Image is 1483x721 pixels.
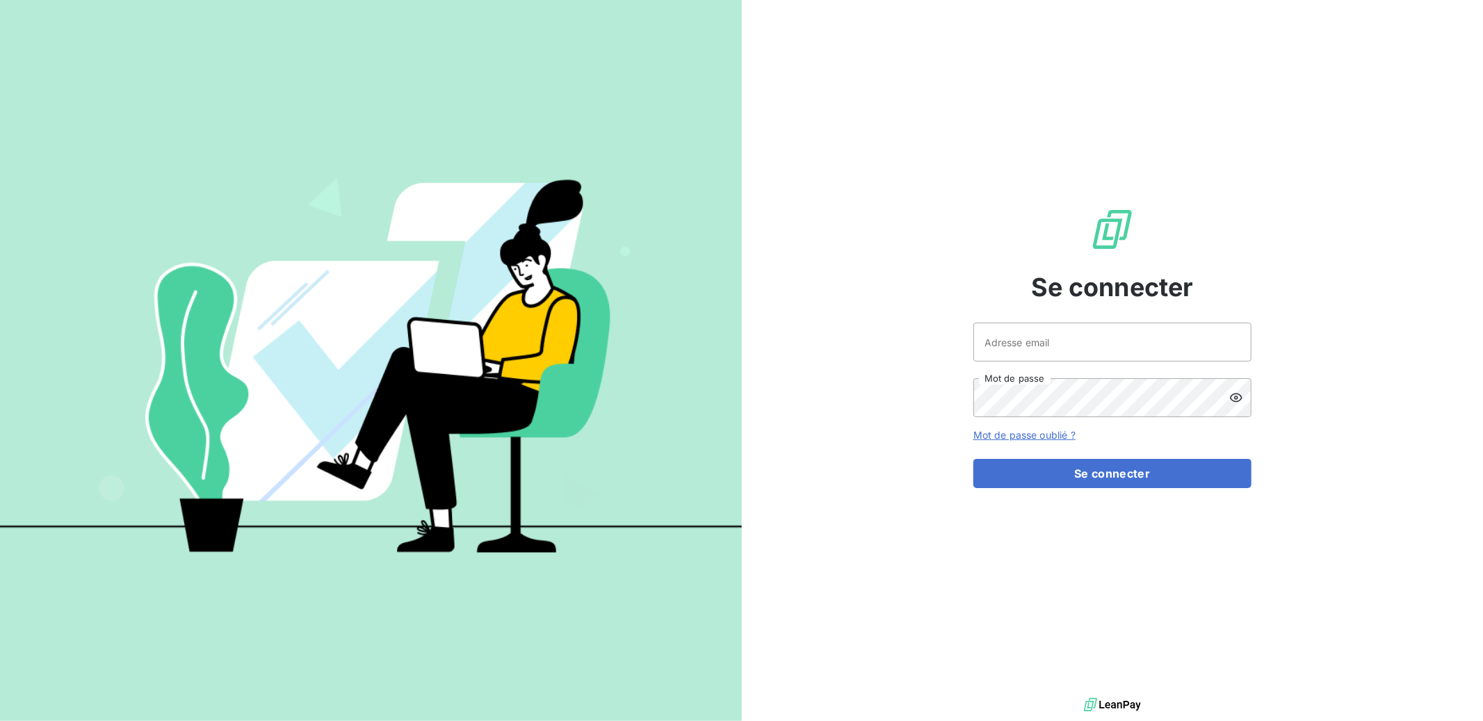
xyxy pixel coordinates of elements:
[973,459,1251,488] button: Se connecter
[973,323,1251,362] input: placeholder
[1090,207,1135,252] img: Logo LeanPay
[973,429,1076,441] a: Mot de passe oublié ?
[1084,695,1141,715] img: logo
[1031,268,1194,306] span: Se connecter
